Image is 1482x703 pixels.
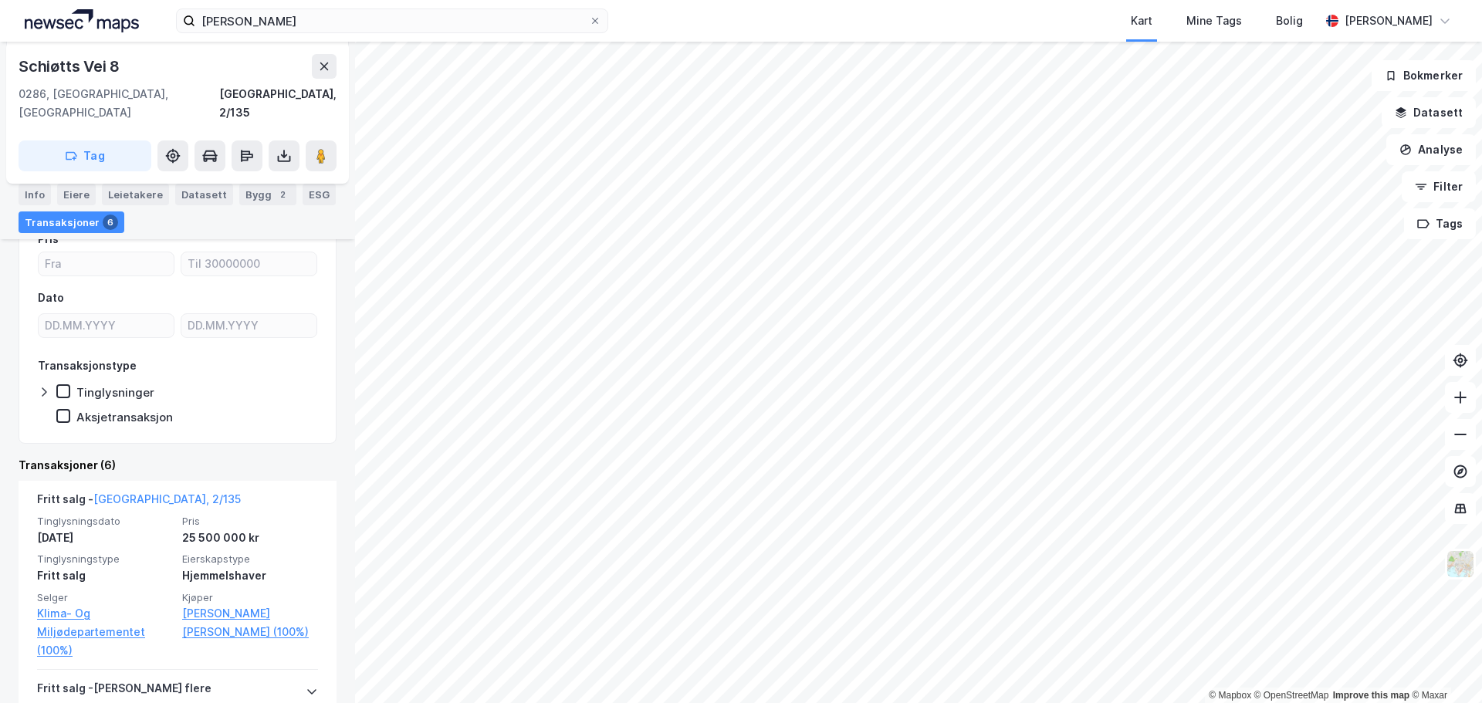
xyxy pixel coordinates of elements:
a: Klima- Og Miljødepartementet (100%) [37,604,173,660]
div: Eiere [57,184,96,205]
input: DD.MM.YYYY [181,314,316,337]
div: Leietakere [102,184,169,205]
div: Datasett [175,184,233,205]
button: Filter [1402,171,1476,202]
div: Mine Tags [1186,12,1242,30]
input: Søk på adresse, matrikkel, gårdeiere, leietakere eller personer [195,9,589,32]
div: Bygg [239,184,296,205]
span: Tinglysningstype [37,553,173,566]
div: [PERSON_NAME] [1345,12,1433,30]
div: Fritt salg [37,566,173,585]
input: Til 30000000 [181,252,316,275]
div: 2 [275,187,290,202]
a: Improve this map [1333,690,1409,701]
div: Fritt salg - [37,490,241,515]
div: Hjemmelshaver [182,566,318,585]
img: logo.a4113a55bc3d86da70a041830d287a7e.svg [25,9,139,32]
a: [PERSON_NAME] [PERSON_NAME] (100%) [182,604,318,641]
div: Kart [1131,12,1152,30]
div: [GEOGRAPHIC_DATA], 2/135 [219,85,337,122]
div: 6 [103,215,118,230]
span: Kjøper [182,591,318,604]
div: Info [19,184,51,205]
div: Transaksjonstype [38,357,137,375]
div: Tinglysninger [76,385,154,400]
div: Dato [38,289,64,307]
button: Tags [1404,208,1476,239]
img: Z [1446,549,1475,579]
span: Eierskapstype [182,553,318,566]
div: 25 500 000 kr [182,529,318,547]
div: Aksjetransaksjon [76,410,173,424]
div: Transaksjoner (6) [19,456,337,475]
span: Selger [37,591,173,604]
a: [GEOGRAPHIC_DATA], 2/135 [93,492,241,505]
input: Fra [39,252,174,275]
a: OpenStreetMap [1254,690,1329,701]
button: Tag [19,140,151,171]
button: Datasett [1382,97,1476,128]
div: Schiøtts Vei 8 [19,54,123,79]
div: Bolig [1276,12,1303,30]
div: [DATE] [37,529,173,547]
div: 0286, [GEOGRAPHIC_DATA], [GEOGRAPHIC_DATA] [19,85,219,122]
iframe: Chat Widget [1405,629,1482,703]
button: Bokmerker [1372,60,1476,91]
span: Pris [182,515,318,528]
div: Transaksjoner [19,211,124,233]
span: Tinglysningsdato [37,515,173,528]
input: DD.MM.YYYY [39,314,174,337]
button: Analyse [1386,134,1476,165]
a: Mapbox [1209,690,1251,701]
div: ESG [303,184,336,205]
